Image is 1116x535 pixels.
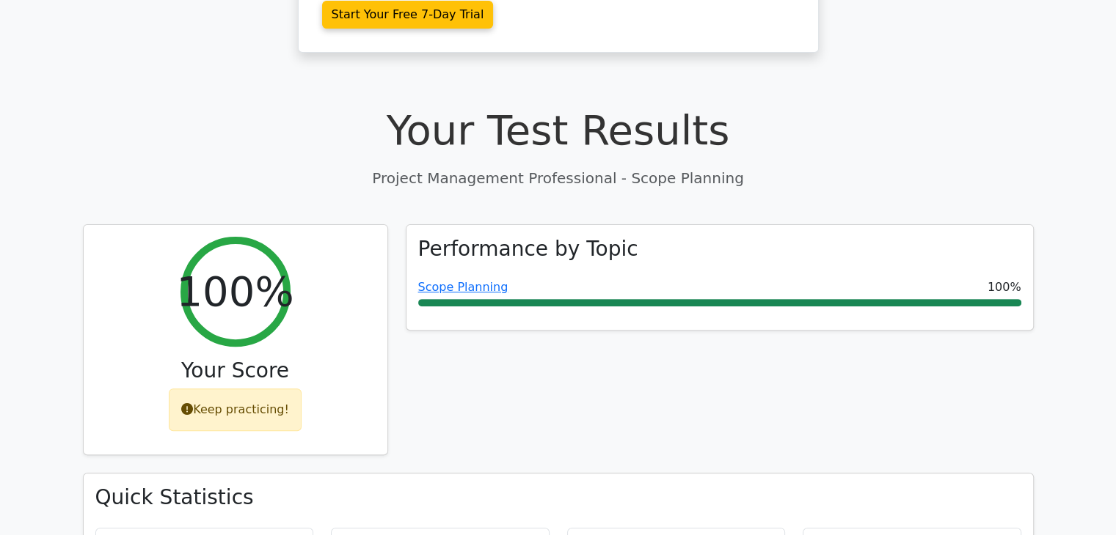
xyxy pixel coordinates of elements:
[418,237,638,262] h3: Performance by Topic
[322,1,494,29] a: Start Your Free 7-Day Trial
[988,278,1021,296] span: 100%
[176,267,293,316] h2: 100%
[83,167,1034,189] p: Project Management Professional - Scope Planning
[418,280,508,294] a: Scope Planning
[95,358,376,383] h3: Your Score
[83,106,1034,155] h1: Your Test Results
[95,485,1021,510] h3: Quick Statistics
[169,388,302,431] div: Keep practicing!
